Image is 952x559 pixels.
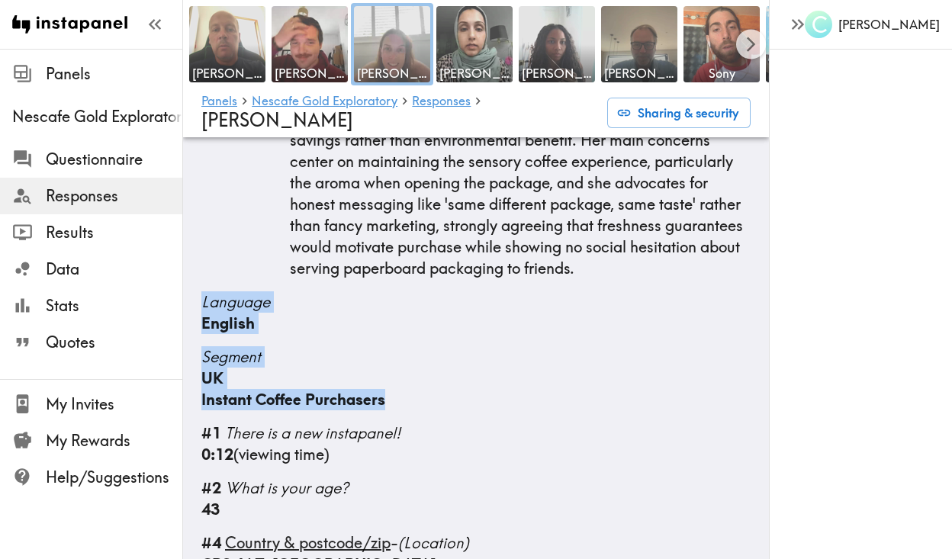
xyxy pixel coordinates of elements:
[46,332,182,353] span: Quotes
[201,108,353,131] span: [PERSON_NAME]
[433,3,516,85] a: [PERSON_NAME]
[12,106,182,127] span: Nescafe Gold Exploratory
[46,430,182,451] span: My Rewards
[201,95,237,109] a: Panels
[201,313,255,333] span: English
[46,185,182,207] span: Responses
[192,65,262,82] span: [PERSON_NAME]
[398,533,469,552] span: (Location)
[201,499,751,520] div: 43
[225,423,400,442] span: There is a new instapanel!
[201,292,270,311] span: Language
[186,3,269,85] a: [PERSON_NAME]
[607,98,751,128] button: Sharing & security
[680,3,763,85] a: Sony
[46,467,182,488] span: Help/Suggestions
[46,149,182,170] span: Questionnaire
[439,65,510,82] span: [PERSON_NAME]
[201,423,221,442] b: #1
[46,222,182,243] span: Results
[46,394,182,415] span: My Invites
[201,445,233,464] b: 0:12
[516,3,598,85] a: [PERSON_NAME]
[201,478,221,497] b: #2
[351,3,433,85] a: [PERSON_NAME]
[736,30,766,59] button: Scroll right
[598,3,680,85] a: [PERSON_NAME]
[201,390,385,409] span: Instant Coffee Purchasers
[412,95,471,109] a: Responses
[275,65,345,82] span: [PERSON_NAME]
[812,11,827,38] span: C
[838,16,940,33] h6: [PERSON_NAME]
[46,295,182,316] span: Stats
[201,347,261,366] span: Segment
[201,533,221,552] b: #4
[269,3,351,85] a: [PERSON_NAME]
[604,65,674,82] span: [PERSON_NAME]
[201,532,751,554] div: -
[225,478,349,497] span: What is your age?
[201,444,751,465] div: (viewing time)
[46,259,182,280] span: Data
[46,63,182,85] span: Panels
[201,368,224,387] span: UK
[252,95,397,109] a: Nescafe Gold Exploratory
[687,65,757,82] span: Sony
[522,65,592,82] span: [PERSON_NAME]
[225,533,391,552] span: Country & postcode/zip
[290,23,751,279] p: [PERSON_NAME] represents an ideal early adopter for paperboard packaging, viewing it as an 'excit...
